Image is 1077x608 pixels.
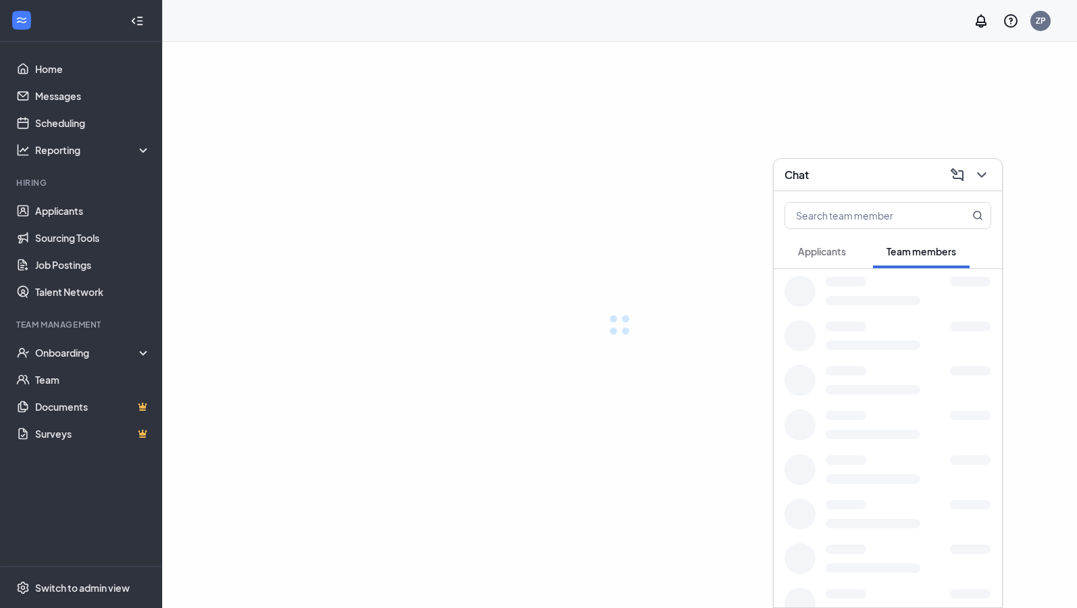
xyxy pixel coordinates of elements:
a: Team [35,366,151,393]
span: Applicants [798,245,846,257]
svg: MagnifyingGlass [972,210,983,221]
svg: QuestionInfo [1003,13,1019,29]
a: Job Postings [35,251,151,278]
svg: ChevronDown [974,167,990,183]
svg: ComposeMessage [949,167,966,183]
a: Scheduling [35,109,151,136]
a: Messages [35,82,151,109]
div: Team Management [16,319,148,330]
div: Switch to admin view [35,581,130,594]
button: ChevronDown [970,164,991,186]
svg: Notifications [973,13,989,29]
a: DocumentsCrown [35,393,151,420]
a: Sourcing Tools [35,224,151,251]
svg: WorkstreamLogo [15,14,28,27]
a: SurveysCrown [35,420,151,447]
a: Home [35,55,151,82]
h3: Chat [784,168,809,182]
svg: Settings [16,581,30,594]
svg: Analysis [16,143,30,157]
svg: Collapse [130,14,144,28]
div: Hiring [16,177,148,188]
button: ComposeMessage [945,164,967,186]
svg: UserCheck [16,346,30,359]
span: Team members [886,245,956,257]
a: Applicants [35,197,151,224]
input: Search team member [785,203,945,228]
a: Talent Network [35,278,151,305]
div: Reporting [35,143,151,157]
div: Onboarding [35,346,151,359]
div: ZP [1036,15,1046,26]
